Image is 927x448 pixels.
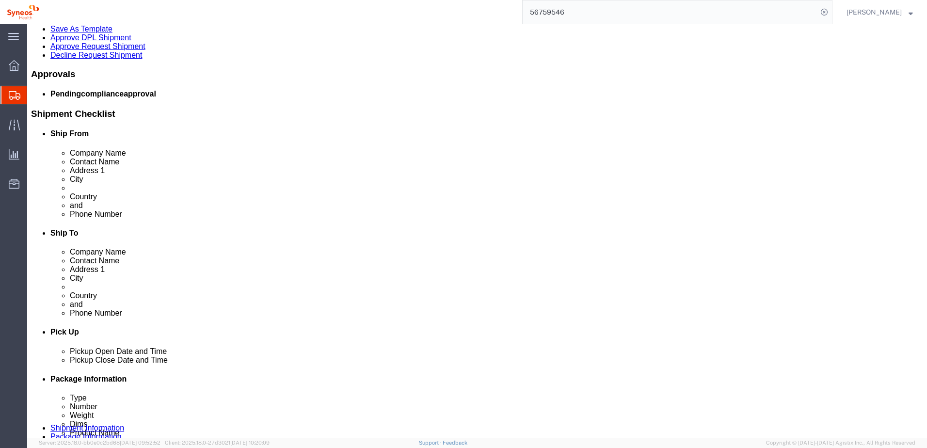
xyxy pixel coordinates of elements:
span: Copyright © [DATE]-[DATE] Agistix Inc., All Rights Reserved [766,439,915,447]
a: Feedback [443,440,467,446]
iframe: FS Legacy Container [27,24,927,438]
img: logo [7,5,39,19]
a: Support [419,440,443,446]
span: [DATE] 09:52:52 [120,440,160,446]
button: [PERSON_NAME] [846,6,913,18]
span: Server: 2025.18.0-bb0e0c2bd68 [39,440,160,446]
span: Client: 2025.18.0-27d3021 [165,440,270,446]
span: Natan Tateishi [847,7,902,17]
input: Search for shipment number, reference number [523,0,817,24]
span: [DATE] 10:20:09 [230,440,270,446]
